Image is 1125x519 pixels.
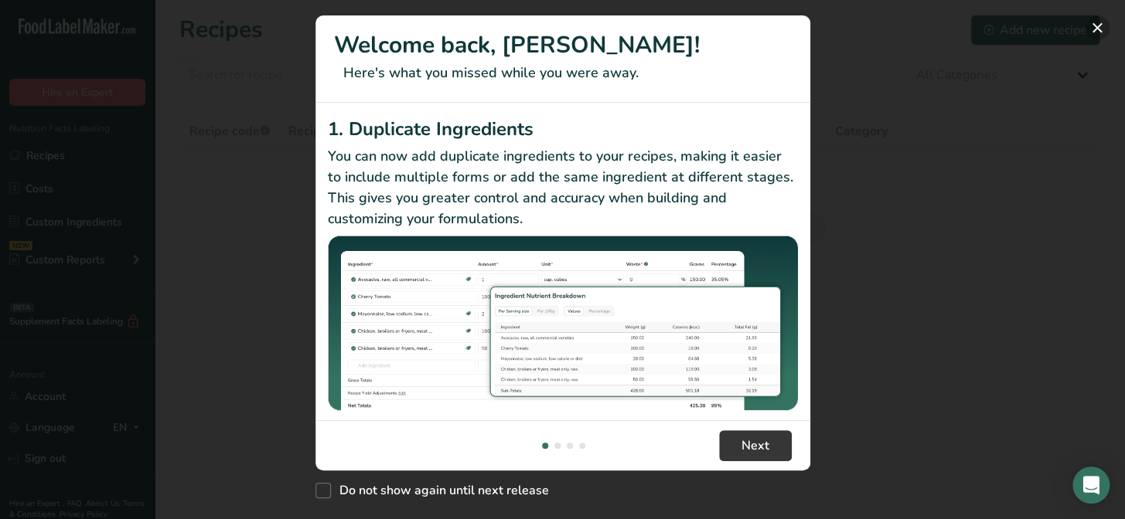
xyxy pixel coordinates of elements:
[741,436,769,455] span: Next
[334,63,792,83] p: Here's what you missed while you were away.
[334,28,792,63] h1: Welcome back, [PERSON_NAME]!
[331,483,549,498] span: Do not show again until next release
[328,236,798,411] img: Duplicate Ingredients
[719,430,792,461] button: Next
[1072,466,1110,504] div: Open Intercom Messenger
[328,416,798,444] h2: 2. Sub Recipe Ingredient Breakdown
[328,115,798,143] h2: 1. Duplicate Ingredients
[328,146,798,229] p: You can now add duplicate ingredients to your recipes, making it easier to include multiple forms...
